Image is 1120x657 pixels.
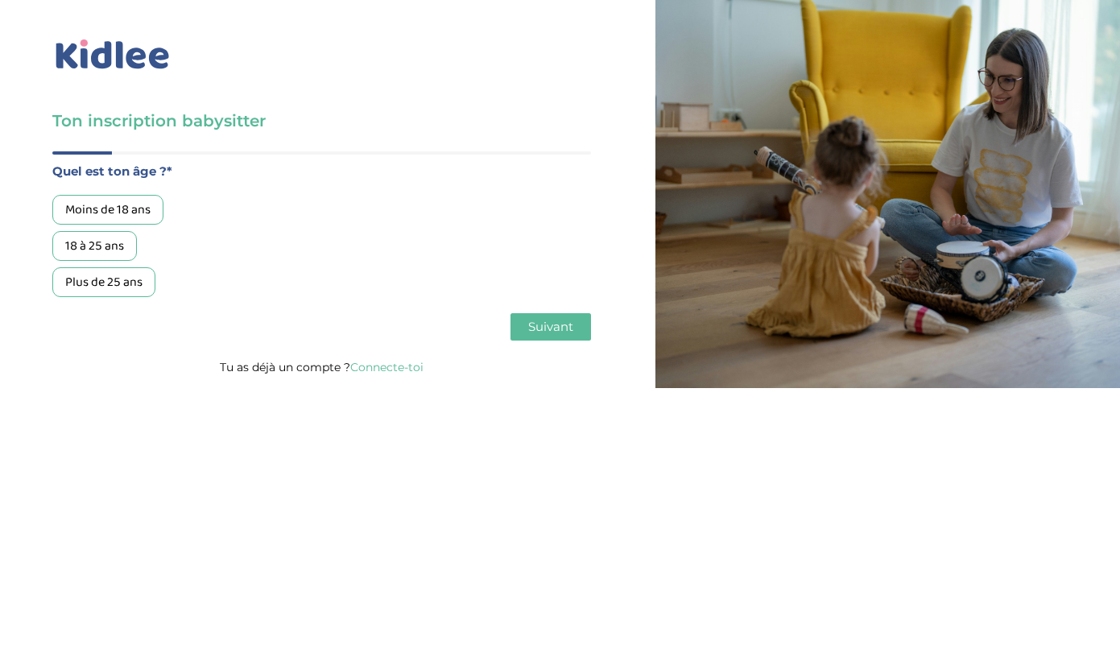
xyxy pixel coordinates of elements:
p: Tu as déjà un compte ? [52,357,591,378]
h3: Ton inscription babysitter [52,109,591,132]
button: Suivant [510,313,591,341]
div: 18 à 25 ans [52,231,137,261]
div: Plus de 25 ans [52,267,155,297]
span: Suivant [528,319,573,334]
a: Connecte-toi [350,360,424,374]
div: Moins de 18 ans [52,195,163,225]
button: Précédent [52,313,128,341]
label: Quel est ton âge ?* [52,161,591,182]
img: logo_kidlee_bleu [52,36,173,73]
